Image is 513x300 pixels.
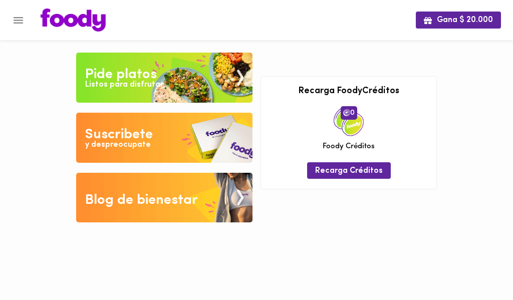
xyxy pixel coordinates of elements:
[76,53,252,103] img: Pide un Platos
[455,242,503,290] iframe: Messagebird Livechat Widget
[424,16,493,25] span: Gana $ 20.000
[76,113,252,163] img: Disfruta bajar de peso
[343,109,350,116] img: foody-creditos.png
[85,79,163,91] div: Listos para disfrutar
[334,106,364,136] img: credits-package.png
[85,190,198,210] div: Blog de bienestar
[85,139,151,151] div: y despreocupate
[269,87,429,97] h3: Recarga FoodyCréditos
[85,125,153,145] div: Suscribete
[41,9,106,32] img: logo.png
[315,166,383,176] span: Recarga Créditos
[323,141,375,152] span: Foody Créditos
[6,8,31,33] button: Menu
[341,106,357,119] span: 0
[76,173,252,223] img: Blog de bienestar
[85,65,157,85] div: Pide platos
[307,162,391,179] button: Recarga Créditos
[416,12,501,28] button: Gana $ 20.000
